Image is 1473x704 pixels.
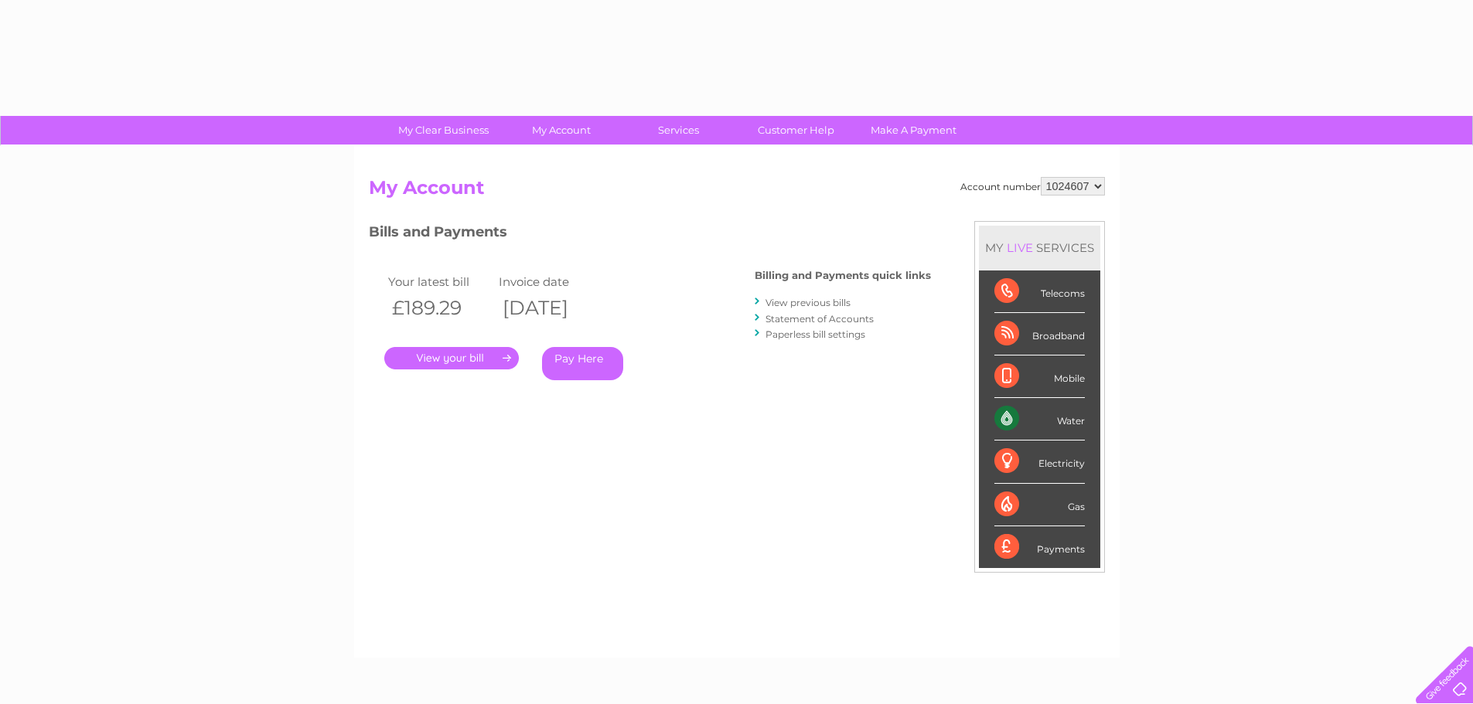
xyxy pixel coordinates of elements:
h2: My Account [369,177,1105,206]
a: My Account [497,116,625,145]
th: [DATE] [495,292,606,324]
div: MY SERVICES [979,226,1100,270]
a: Pay Here [542,347,623,380]
a: Services [615,116,742,145]
a: Customer Help [732,116,860,145]
h3: Bills and Payments [369,221,931,248]
td: Invoice date [495,271,606,292]
div: Payments [994,526,1085,568]
th: £189.29 [384,292,496,324]
div: Water [994,398,1085,440]
a: Paperless bill settings [765,328,865,340]
div: Mobile [994,355,1085,398]
div: Broadband [994,313,1085,355]
a: View previous bills [765,297,851,308]
a: My Clear Business [380,116,507,145]
div: LIVE [1004,240,1036,255]
div: Account number [960,177,1105,196]
div: Electricity [994,440,1085,483]
div: Telecoms [994,270,1085,313]
a: Statement of Accounts [765,313,874,325]
a: . [384,347,519,369]
a: Make A Payment [850,116,977,145]
div: Gas [994,484,1085,526]
h4: Billing and Payments quick links [755,270,931,281]
td: Your latest bill [384,271,496,292]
